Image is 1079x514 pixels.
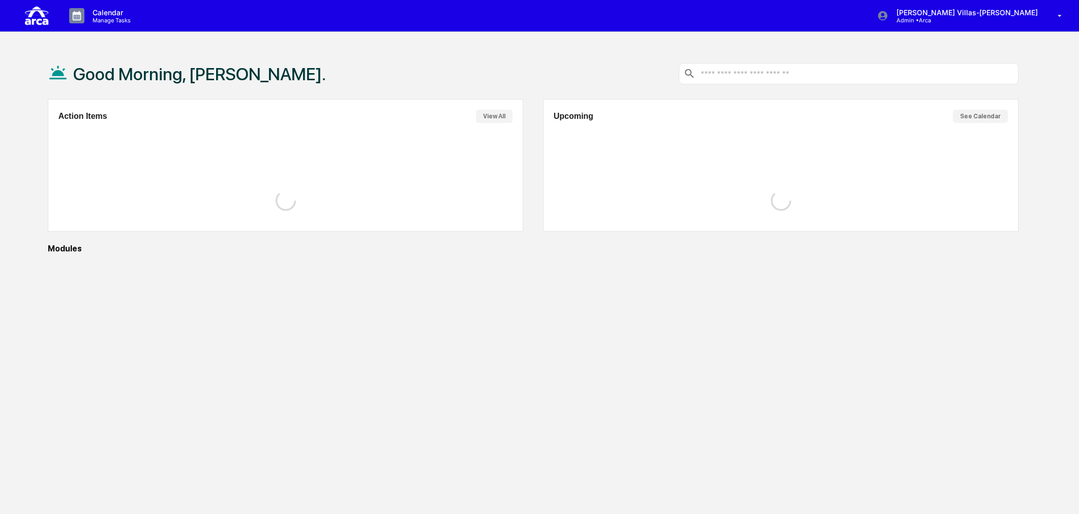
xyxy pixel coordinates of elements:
h2: Upcoming [554,112,593,121]
p: Admin • Arca [888,17,983,24]
p: Manage Tasks [84,17,136,24]
h2: Action Items [58,112,107,121]
h1: Good Morning, [PERSON_NAME]. [73,64,326,84]
div: Modules [48,244,1019,253]
button: See Calendar [953,110,1008,123]
button: View All [476,110,513,123]
p: [PERSON_NAME] Villas-[PERSON_NAME] [888,8,1043,17]
img: logo [24,4,49,27]
p: Calendar [84,8,136,17]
